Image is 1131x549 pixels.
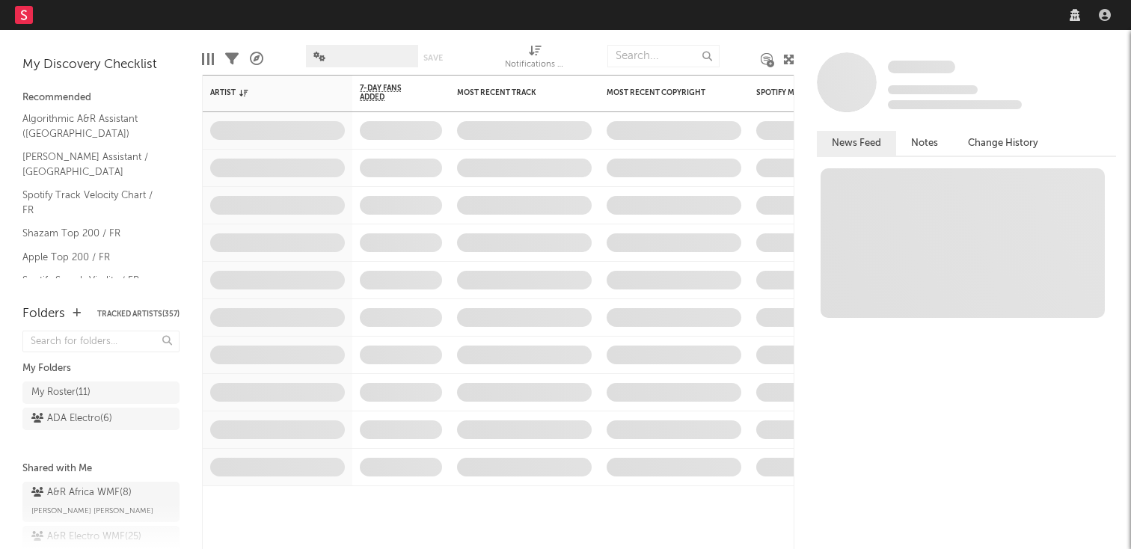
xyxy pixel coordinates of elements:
[756,88,868,97] div: Spotify Monthly Listeners
[22,360,180,378] div: My Folders
[31,484,132,502] div: A&R Africa WMF ( 8 )
[22,460,180,478] div: Shared with Me
[896,131,953,156] button: Notes
[97,310,180,318] button: Tracked Artists(357)
[31,528,141,546] div: A&R Electro WMF ( 25 )
[22,272,165,289] a: Spotify Search Virality / FR
[22,149,165,180] a: [PERSON_NAME] Assistant / [GEOGRAPHIC_DATA]
[31,502,153,520] span: [PERSON_NAME] [PERSON_NAME]
[505,37,565,81] div: Notifications (Artist)
[31,410,112,428] div: ADA Electro ( 6 )
[31,384,91,402] div: My Roster ( 11 )
[817,131,896,156] button: News Feed
[22,331,180,352] input: Search for folders...
[22,111,165,141] a: Algorithmic A&R Assistant ([GEOGRAPHIC_DATA])
[22,187,165,218] a: Spotify Track Velocity Chart / FR
[888,60,955,75] a: Some Artist
[607,88,719,97] div: Most Recent Copyright
[607,45,720,67] input: Search...
[22,249,165,266] a: Apple Top 200 / FR
[250,37,263,81] div: A&R Pipeline
[210,88,322,97] div: Artist
[22,56,180,74] div: My Discovery Checklist
[423,54,443,62] button: Save
[22,482,180,522] a: A&R Africa WMF(8)[PERSON_NAME] [PERSON_NAME]
[22,305,65,323] div: Folders
[22,225,165,242] a: Shazam Top 200 / FR
[22,89,180,107] div: Recommended
[505,56,565,74] div: Notifications (Artist)
[22,381,180,404] a: My Roster(11)
[888,61,955,73] span: Some Artist
[457,88,569,97] div: Most Recent Track
[953,131,1053,156] button: Change History
[22,408,180,430] a: ADA Electro(6)
[360,84,420,102] span: 7-Day Fans Added
[202,37,214,81] div: Edit Columns
[888,100,1022,109] span: 0 fans last week
[225,37,239,81] div: Filters
[888,85,978,94] span: Tracking Since: [DATE]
